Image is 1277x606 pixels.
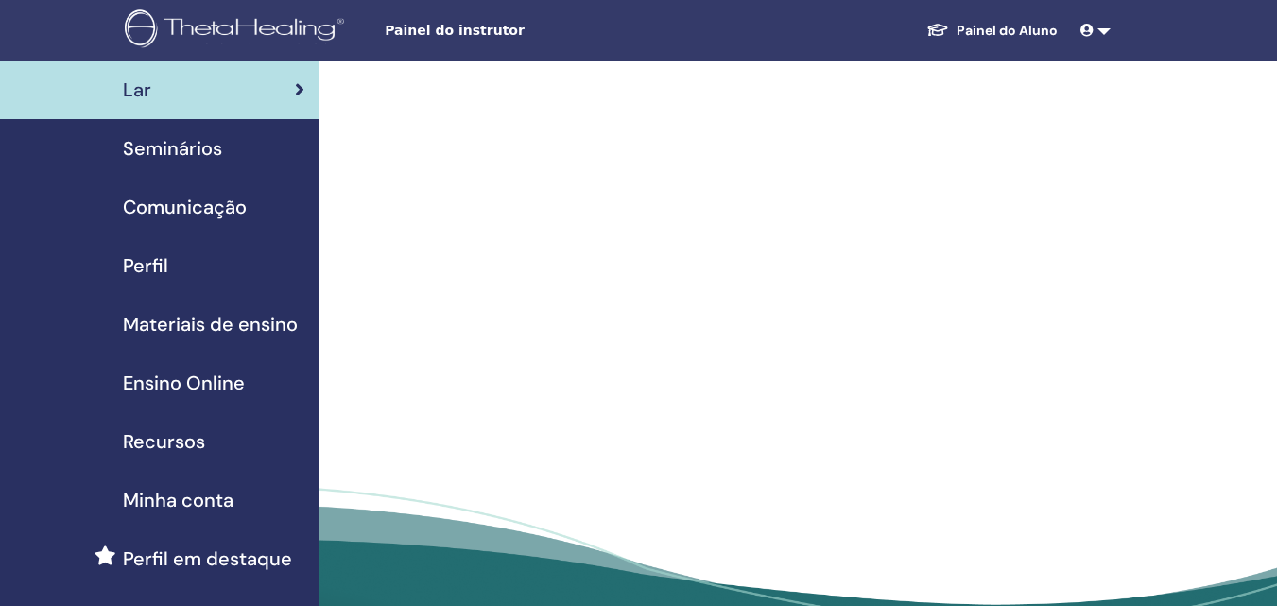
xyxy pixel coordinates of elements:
span: Perfil [123,251,168,280]
span: Materiais de ensino [123,310,298,338]
span: Lar [123,76,151,104]
span: Painel do instrutor [385,21,668,41]
span: Recursos [123,427,205,456]
a: Painel do Aluno [911,13,1073,48]
span: Seminários [123,134,222,163]
span: Ensino Online [123,369,245,397]
span: Comunicação [123,193,247,221]
img: logo.png [125,9,351,52]
span: Minha conta [123,486,233,514]
img: graduation-cap-white.svg [926,22,949,38]
span: Perfil em destaque [123,545,292,573]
